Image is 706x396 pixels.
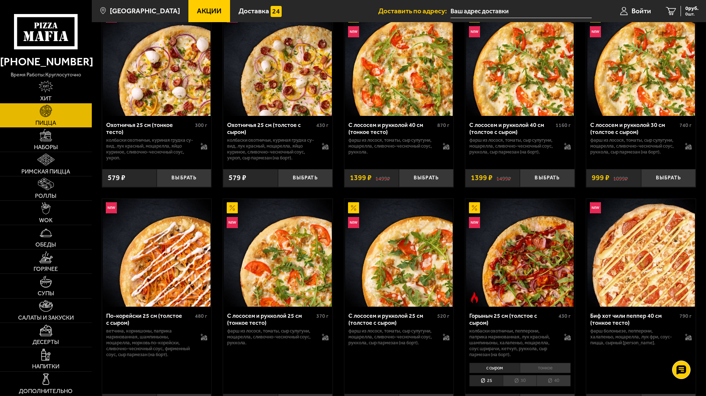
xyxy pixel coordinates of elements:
[344,8,454,116] a: АкционныйНовинкаС лососем и рукколой 40 см (тонкое тесто)
[224,8,331,116] img: Охотничья 25 см (толстое с сыром)
[106,121,194,135] div: Охотничья 25 см (тонкое тесто)
[469,202,480,213] img: Акционный
[466,199,574,307] img: Горыныч 25 см (толстое с сыром)
[32,339,59,345] span: Десерты
[496,174,511,182] s: 1499 ₽
[103,8,211,116] img: Охотничья 25 см (тонкое тесто)
[465,8,575,116] a: АкционныйНовинкаС лососем и рукколой 40 см (толстое с сыром)
[590,312,678,326] div: Биф хот чили пеппер 40 см (тонкое тесто)
[679,122,692,128] span: 740 г
[195,313,207,319] span: 480 г
[469,292,480,303] img: Острое блюдо
[345,199,453,307] img: С лососем и рукколой 25 см (толстое с сыром)
[590,202,601,213] img: Новинка
[503,375,536,386] li: 30
[106,202,117,213] img: Новинка
[348,26,359,37] img: Новинка
[19,388,73,394] span: Дополнительно
[348,121,436,135] div: С лососем и рукколой 40 см (тонкое тесто)
[227,217,238,228] img: Новинка
[348,312,436,326] div: С лососем и рукколой 25 см (толстое с сыром)
[592,174,609,182] span: 999 ₽
[471,174,493,182] span: 1399 ₽
[108,174,125,182] span: 579 ₽
[685,12,699,16] span: 0 шт.
[437,122,449,128] span: 870 г
[223,8,333,116] a: НовинкаОхотничья 25 см (толстое с сыром)
[685,6,699,11] span: 0 руб.
[466,8,574,116] img: С лососем и рукколой 40 см (толстое с сыром)
[316,313,328,319] span: 370 г
[350,174,372,182] span: 1399 ₽
[227,328,314,346] p: фарш из лосося, томаты, сыр сулугуни, моцарелла, сливочно-чесночный соус, руккола.
[34,266,58,272] span: Горячее
[590,121,678,135] div: С лососем и рукколой 30 см (толстое с сыром)
[223,199,333,307] a: АкционныйНовинкаС лососем и рукколой 25 см (тонкое тесто)
[437,313,449,319] span: 520 г
[590,328,678,346] p: фарш болоньезе, пепперони, халапеньо, моцарелла, лук фри, соус-пицца, сырный [PERSON_NAME].
[632,7,651,14] span: Войти
[34,144,58,150] span: Наборы
[469,375,503,386] li: 25
[348,328,436,346] p: фарш из лосося, томаты, сыр сулугуни, моцарелла, сливочно-чесночный соус, руккола, сыр пармезан (...
[536,375,570,386] li: 40
[345,8,453,116] img: С лососем и рукколой 40 см (тонкое тесто)
[227,121,314,135] div: Охотничья 25 см (толстое с сыром)
[348,202,359,213] img: Акционный
[103,199,211,307] img: По-корейски 25 см (толстое с сыром)
[613,174,628,182] s: 1099 ₽
[344,199,454,307] a: АкционныйНовинкаС лососем и рукколой 25 см (толстое с сыром)
[278,169,333,187] button: Выбрать
[469,328,557,358] p: колбаски Охотничьи, пепперони, паприка маринованная, лук красный, шампиньоны, халапеньо, моцарелл...
[102,8,212,116] a: НовинкаОхотничья 25 см (тонкое тесто)
[469,363,520,373] li: с сыром
[102,199,212,307] a: НовинкаПо-корейски 25 см (толстое с сыром)
[32,364,59,369] span: Напитки
[556,122,571,128] span: 1160 г
[679,313,692,319] span: 790 г
[469,26,480,37] img: Новинка
[271,6,282,17] img: 15daf4d41897b9f0e9f617042186c801.svg
[227,137,314,161] p: колбаски охотничьи, куриная грудка су-вид, лук красный, моцарелла, яйцо куриное, сливочно-чесночн...
[39,217,53,223] span: WOK
[227,312,314,326] div: С лососем и рукколой 25 см (тонкое тесто)
[586,199,696,307] a: НовинкаБиф хот чили пеппер 40 см (тонкое тесто)
[469,217,480,228] img: Новинка
[586,8,696,116] a: АкционныйНовинкаС лососем и рукколой 30 см (толстое с сыром)
[18,315,74,321] span: Салаты и закуски
[35,120,56,126] span: Пицца
[316,122,328,128] span: 430 г
[197,7,222,14] span: Акции
[465,199,575,307] a: АкционныйНовинкаОстрое блюдоГорыныч 25 см (толстое с сыром)
[21,169,70,175] span: Римская пицца
[106,312,194,326] div: По-корейски 25 см (толстое с сыром)
[227,202,238,213] img: Акционный
[520,363,571,373] li: тонкое
[641,169,696,187] button: Выбрать
[38,290,54,296] span: Супы
[35,242,56,248] span: Обеды
[229,174,246,182] span: 579 ₽
[239,7,269,14] span: Доставка
[348,137,436,155] p: фарш из лосося, томаты, сыр сулугуни, моцарелла, сливочно-чесночный соус, руккола.
[469,312,557,326] div: Горыныч 25 см (толстое с сыром)
[195,122,207,128] span: 300 г
[399,169,453,187] button: Выбрать
[469,137,557,155] p: фарш из лосося, томаты, сыр сулугуни, моцарелла, сливочно-чесночный соус, руккола, сыр пармезан (...
[40,96,52,101] span: Хит
[35,193,56,199] span: Роллы
[224,199,331,307] img: С лососем и рукколой 25 см (тонкое тесто)
[590,26,601,37] img: Новинка
[587,8,695,116] img: С лососем и рукколой 30 см (толстое с сыром)
[587,199,695,307] img: Биф хот чили пеппер 40 см (тонкое тесто)
[106,328,194,358] p: ветчина, корнишоны, паприка маринованная, шампиньоны, моцарелла, морковь по-корейски, сливочно-че...
[469,121,554,135] div: С лососем и рукколой 40 см (толстое с сыром)
[590,137,678,155] p: фарш из лосося, томаты, сыр сулугуни, моцарелла, сливочно-чесночный соус, руккола, сыр пармезан (...
[348,217,359,228] img: Новинка
[375,174,390,182] s: 1499 ₽
[451,4,592,18] input: Ваш адрес доставки
[110,7,180,14] span: [GEOGRAPHIC_DATA]
[157,169,211,187] button: Выбрать
[559,313,571,319] span: 430 г
[378,7,451,14] span: Доставить по адресу:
